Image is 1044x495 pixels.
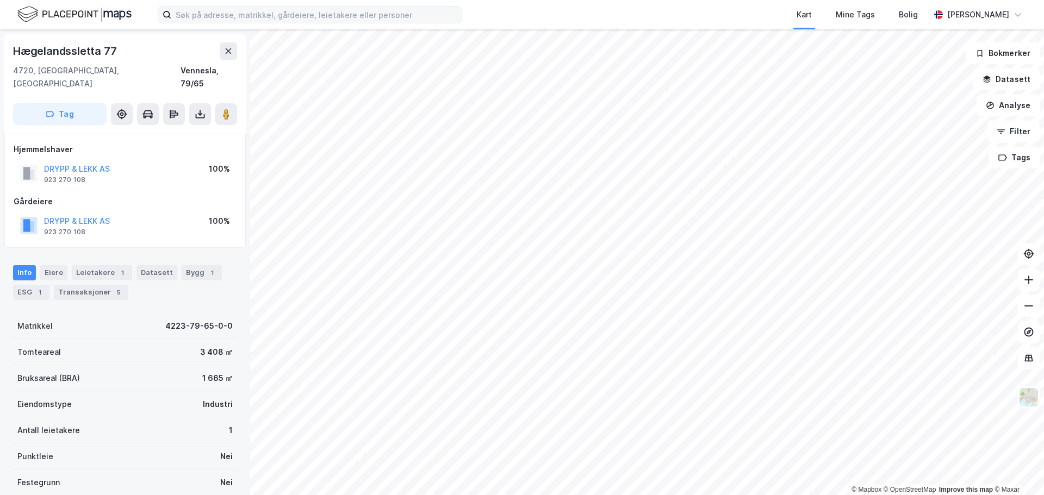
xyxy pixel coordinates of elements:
div: 1 [207,267,217,278]
div: Mine Tags [836,8,875,21]
div: 100% [209,162,230,176]
div: Info [13,265,36,280]
div: Leietakere [72,265,132,280]
div: Bolig [899,8,918,21]
a: Mapbox [852,486,881,493]
button: Analyse [977,95,1040,116]
div: 100% [209,215,230,228]
div: 5 [113,287,124,298]
button: Tags [989,147,1040,168]
div: Bruksareal (BRA) [17,372,80,385]
iframe: Chat Widget [990,443,1044,495]
div: 923 270 108 [44,176,85,184]
div: 3 408 ㎡ [200,346,233,359]
button: Datasett [973,68,1040,90]
div: Eiere [40,265,67,280]
div: Nei [220,450,233,463]
div: Datasett [136,265,177,280]
div: Punktleie [17,450,53,463]
div: ESG [13,285,49,300]
div: Tomteareal [17,346,61,359]
div: Nei [220,476,233,489]
div: 923 270 108 [44,228,85,236]
div: 1 [229,424,233,437]
div: Hægelandssletta 77 [13,42,119,60]
div: Gårdeiere [14,195,237,208]
button: Bokmerker [966,42,1040,64]
img: Z [1018,387,1039,408]
div: 4720, [GEOGRAPHIC_DATA], [GEOGRAPHIC_DATA] [13,64,181,90]
button: Tag [13,103,107,125]
input: Søk på adresse, matrikkel, gårdeiere, leietakere eller personer [171,7,462,23]
div: Matrikkel [17,319,53,333]
div: Kontrollprogram for chat [990,443,1044,495]
div: Antall leietakere [17,424,80,437]
div: 1 [117,267,128,278]
div: Eiendomstype [17,398,72,411]
div: Industri [203,398,233,411]
div: 4223-79-65-0-0 [165,319,233,333]
a: Improve this map [939,486,993,493]
div: Festegrunn [17,476,60,489]
a: OpenStreetMap [884,486,936,493]
div: Hjemmelshaver [14,143,237,156]
img: logo.f888ab2527a4732fd821a326f86c7f29.svg [17,5,132,24]
div: Transaksjoner [54,285,128,300]
div: Bygg [182,265,222,280]
div: Vennesla, 79/65 [181,64,237,90]
div: Kart [797,8,812,21]
div: 1 [34,287,45,298]
button: Filter [987,121,1040,142]
div: [PERSON_NAME] [947,8,1009,21]
div: 1 665 ㎡ [202,372,233,385]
